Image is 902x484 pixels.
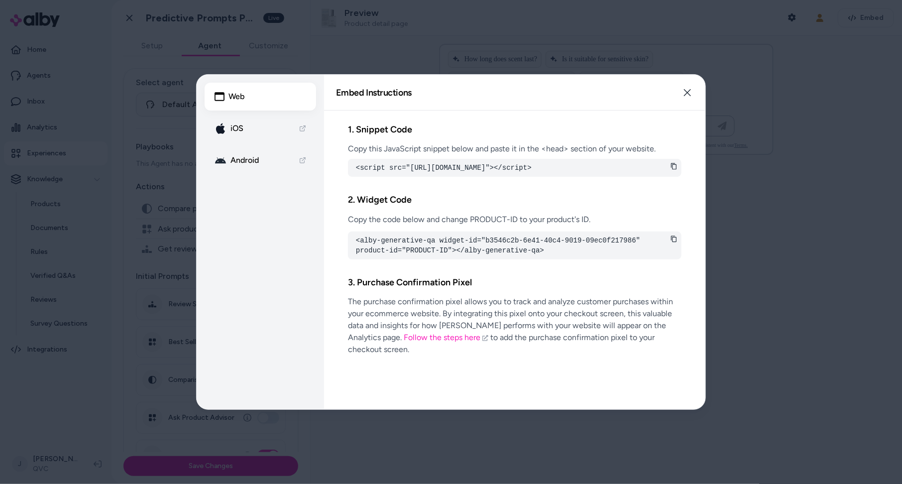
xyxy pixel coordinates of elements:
p: Copy this JavaScript snippet below and paste it in the <head> section of your website. [348,143,681,155]
div: Android [215,154,259,166]
a: android Android [205,146,316,174]
a: apple-icon iOS [205,115,316,142]
div: iOS [215,122,243,134]
a: Follow the steps here [404,333,488,342]
img: apple-icon [215,122,226,134]
p: Copy the code below and change PRODUCT-ID to your product's ID. [348,214,681,226]
pre: <script src="[URL][DOMAIN_NAME]"></script> [356,163,674,173]
h2: 3. Purchase Confirmation Pixel [348,275,681,290]
h2: Embed Instructions [336,88,412,97]
img: android [215,154,226,166]
pre: <alby-generative-qa widget-id="b3546c2b-6e41-40c4-9019-09ec0f217986" product-id="PRODUCT-ID"></al... [356,236,674,255]
button: Web [205,83,316,111]
p: The purchase confirmation pixel allows you to track and analyze customer purchases within your ec... [348,296,681,356]
h2: 1. Snippet Code [348,122,681,137]
h2: 2. Widget Code [348,193,681,207]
